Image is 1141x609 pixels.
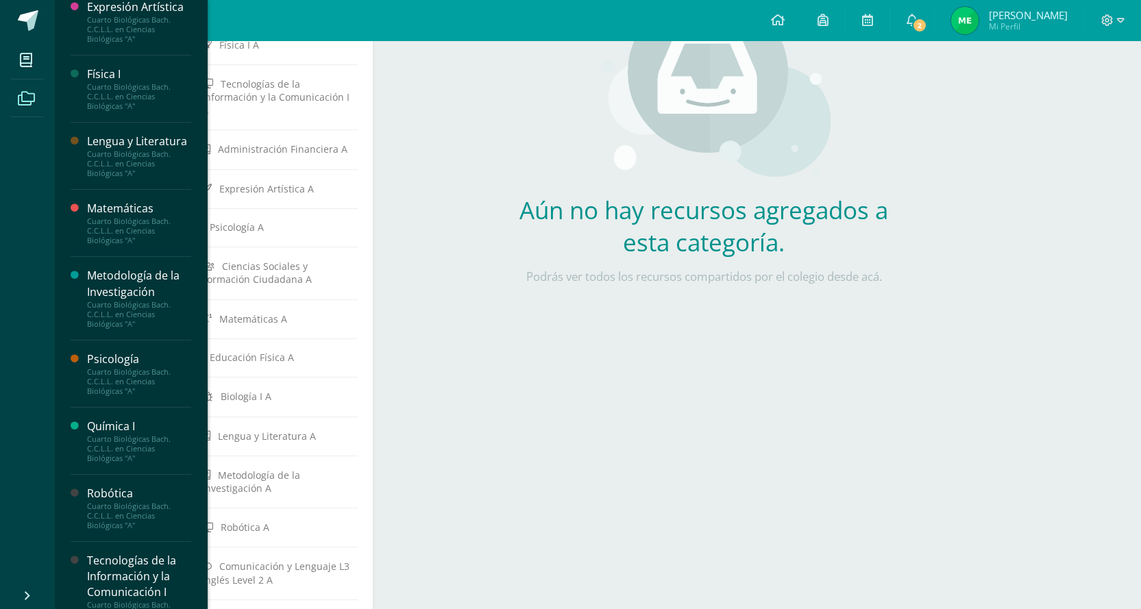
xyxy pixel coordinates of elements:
span: Tecnologías de la Información y la Comunicación I A [202,77,349,116]
span: Física I A [219,38,259,51]
a: Física I A [202,32,352,57]
span: 2 [912,18,927,33]
div: Cuarto Biológicas Bach. C.C.L.L. en Ciencias Biológicas "A" [87,216,191,245]
span: Administración Financiera A [218,142,347,156]
div: Cuarto Biológicas Bach. C.C.L.L. en Ciencias Biológicas "A" [87,82,191,111]
div: Física I [87,66,191,82]
span: Educación Física A [210,351,294,364]
span: Robótica A [221,521,269,534]
a: Educación Física A [202,345,352,369]
span: Biología I A [221,390,271,403]
div: Robótica [87,486,191,501]
span: Expresión Artística A [219,182,314,195]
a: RobóticaCuarto Biológicas Bach. C.C.L.L. en Ciencias Biológicas "A" [87,486,191,530]
a: Lengua y Literatura A [202,423,352,448]
a: Matemáticas A [202,306,352,331]
div: Psicología [87,351,191,367]
div: Cuarto Biológicas Bach. C.C.L.L. en Ciencias Biológicas "A" [87,501,191,530]
a: Psicología A [202,215,352,239]
span: [PERSON_NAME] [989,8,1068,22]
a: Química ICuarto Biológicas Bach. C.C.L.L. en Ciencias Biológicas "A" [87,419,191,463]
span: Matemáticas A [219,312,287,325]
div: Cuarto Biológicas Bach. C.C.L.L. en Ciencias Biológicas "A" [87,15,191,44]
div: Matemáticas [87,201,191,216]
a: Ciencias Sociales y Formación Ciudadana A [202,253,352,291]
a: Metodología de la Investigación A [202,462,352,500]
span: Psicología A [210,221,264,234]
a: Expresión Artística A [202,176,352,201]
a: Física ICuarto Biológicas Bach. C.C.L.L. en Ciencias Biológicas "A" [87,66,191,111]
a: Lengua y LiteraturaCuarto Biológicas Bach. C.C.L.L. en Ciencias Biológicas "A" [87,134,191,178]
div: Cuarto Biológicas Bach. C.C.L.L. en Ciencias Biológicas "A" [87,300,191,329]
div: Cuarto Biológicas Bach. C.C.L.L. en Ciencias Biológicas "A" [87,149,191,178]
div: Cuarto Biológicas Bach. C.C.L.L. en Ciencias Biológicas "A" [87,367,191,396]
a: Biología I A [202,384,352,408]
a: Tecnologías de la Información y la Comunicación I A [202,71,352,122]
a: PsicologíaCuarto Biológicas Bach. C.C.L.L. en Ciencias Biológicas "A" [87,351,191,396]
h2: Aún no hay recursos agregados a esta categoría. [502,194,906,258]
a: MatemáticasCuarto Biológicas Bach. C.C.L.L. en Ciencias Biológicas "A" [87,201,191,245]
div: Metodología de la Investigación [87,268,191,299]
div: Química I [87,419,191,434]
p: Podrás ver todos los recursos compartidos por el colegio desde acá. [502,269,906,284]
a: Comunicación y Lenguaje L3 Inglés Level 2 A [202,554,352,591]
img: 9181cf29a8306499ba46ca3fa4536b3a.png [951,7,979,34]
div: Tecnologías de la Información y la Comunicación I [87,553,191,600]
a: Administración Financiera A [202,136,352,161]
a: Robótica A [202,514,352,539]
span: Mi Perfil [989,21,1068,32]
div: Cuarto Biológicas Bach. C.C.L.L. en Ciencias Biológicas "A" [87,434,191,463]
span: Comunicación y Lenguaje L3 Inglés Level 2 A [202,560,349,586]
span: Ciencias Sociales y Formación Ciudadana A [202,260,312,286]
a: Metodología de la InvestigaciónCuarto Biológicas Bach. C.C.L.L. en Ciencias Biológicas "A" [87,268,191,328]
span: Metodología de la Investigación A [202,469,300,495]
span: Lengua y Literatura A [218,429,316,442]
div: Lengua y Literatura [87,134,191,149]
